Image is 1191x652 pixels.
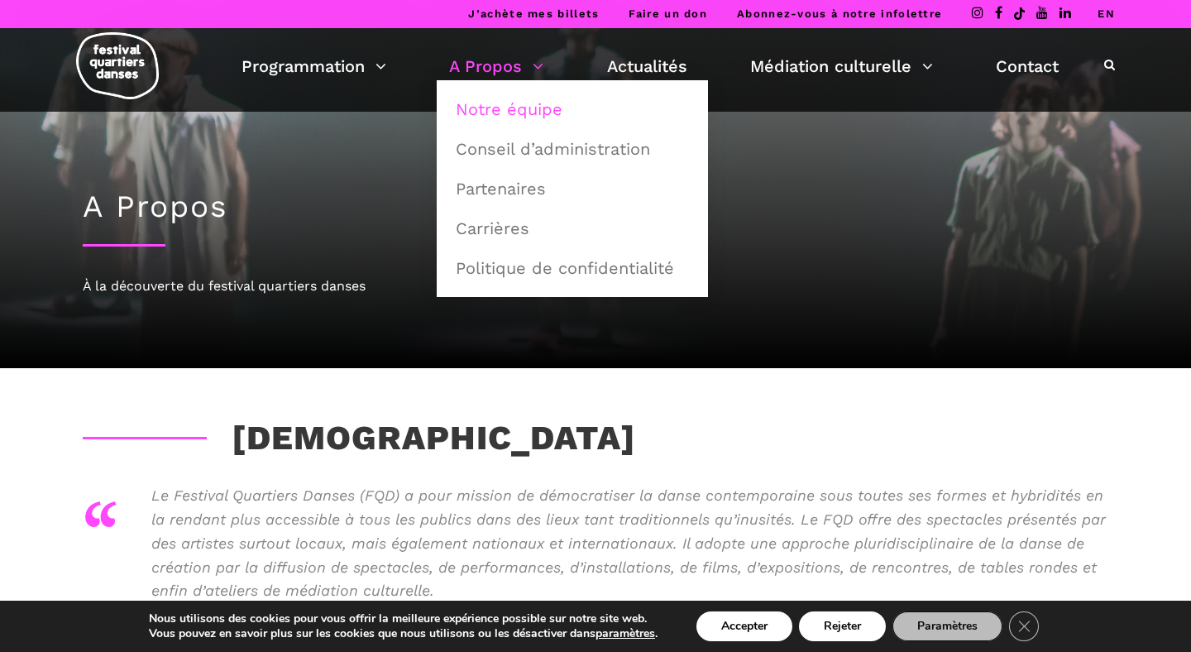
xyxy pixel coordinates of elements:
[151,484,1108,603] p: Le Festival Quartiers Danses (FQD) a pour mission de démocratiser la danse contemporaine sous tou...
[83,189,1108,225] h1: A Propos
[750,52,933,80] a: Médiation culturelle
[446,249,699,287] a: Politique de confidentialité
[1098,7,1115,20] a: EN
[892,611,1002,641] button: Paramètres
[996,52,1059,80] a: Contact
[83,476,118,575] div: “
[242,52,386,80] a: Programmation
[1009,611,1039,641] button: Close GDPR Cookie Banner
[696,611,792,641] button: Accepter
[446,90,699,128] a: Notre équipe
[629,7,707,20] a: Faire un don
[468,7,599,20] a: J’achète mes billets
[446,170,699,208] a: Partenaires
[149,611,658,626] p: Nous utilisons des cookies pour vous offrir la meilleure expérience possible sur notre site web.
[149,626,658,641] p: Vous pouvez en savoir plus sur les cookies que nous utilisons ou les désactiver dans .
[449,52,543,80] a: A Propos
[446,130,699,168] a: Conseil d’administration
[737,7,942,20] a: Abonnez-vous à notre infolettre
[76,32,159,99] img: logo-fqd-med
[607,52,687,80] a: Actualités
[799,611,886,641] button: Rejeter
[595,626,655,641] button: paramètres
[83,276,1108,297] div: À la découverte du festival quartiers danses
[446,209,699,247] a: Carrières
[83,418,636,459] h3: [DEMOGRAPHIC_DATA]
